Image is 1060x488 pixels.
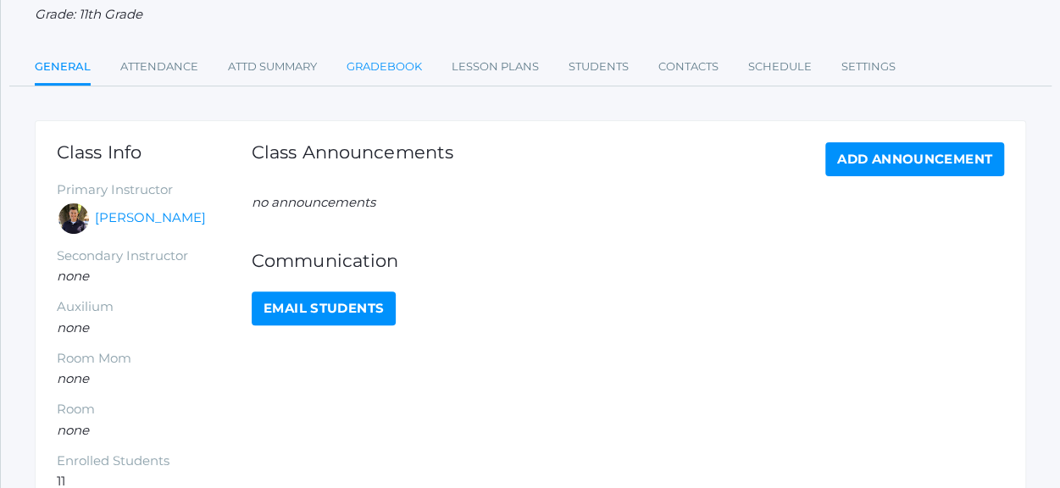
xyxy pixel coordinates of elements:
[841,50,896,84] a: Settings
[57,352,252,366] h5: Room Mom
[35,50,91,86] a: General
[57,454,252,469] h5: Enrolled Students
[57,370,89,386] em: none
[252,142,453,172] h1: Class Announcements
[57,319,89,335] em: none
[120,50,198,84] a: Attendance
[748,50,812,84] a: Schedule
[95,208,206,228] a: [PERSON_NAME]
[57,183,252,197] h5: Primary Instructor
[228,50,317,84] a: Attd Summary
[252,291,396,325] a: Email Students
[57,202,91,236] div: Richard Lepage
[252,194,375,210] em: no announcements
[569,50,629,84] a: Students
[347,50,422,84] a: Gradebook
[658,50,719,84] a: Contacts
[57,268,89,284] em: none
[57,142,252,162] h1: Class Info
[825,142,1004,176] a: Add Announcement
[57,300,252,314] h5: Auxilium
[252,251,1004,270] h1: Communication
[35,5,1026,25] div: Grade: 11th Grade
[57,422,89,438] em: none
[452,50,539,84] a: Lesson Plans
[57,402,252,417] h5: Room
[57,249,252,263] h5: Secondary Instructor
